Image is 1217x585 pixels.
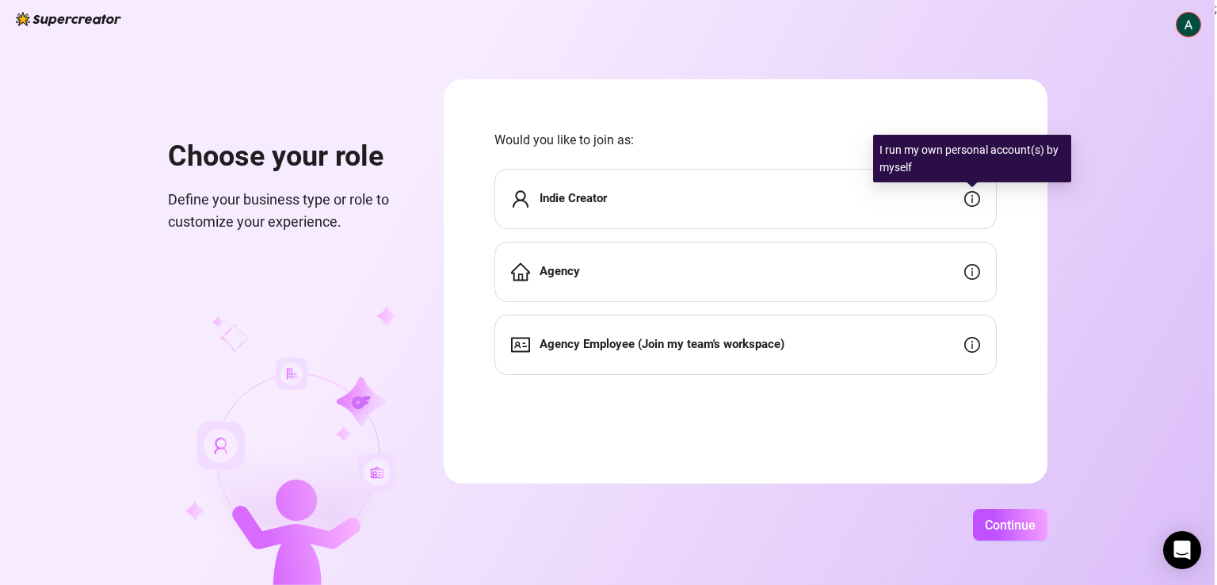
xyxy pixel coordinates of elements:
span: idcard [511,335,530,354]
span: info-circle [964,264,980,280]
span: Define your business type or role to customize your experience. [168,189,406,234]
span: info-circle [964,337,980,353]
div: Open Intercom Messenger [1163,531,1201,569]
img: ACg8ocI9sLg1FsaB4zD2BXbwV3fPk-rPTHoK8_qfBIp83oN5yhJINQ=s96-c [1177,13,1200,36]
span: Continue [985,518,1036,533]
span: home [511,262,530,281]
strong: Agency Employee (Join my team's workspace) [540,337,784,351]
strong: Indie Creator [540,191,607,205]
img: logo [16,12,121,26]
strong: Agency [540,264,580,278]
button: Continue [973,509,1047,541]
h1: Choose your role [168,140,406,174]
span: info-circle [964,191,980,207]
span: Would you like to join as: [494,130,997,150]
span: user [511,189,530,208]
div: I run my own personal account(s) by myself [873,135,1071,182]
